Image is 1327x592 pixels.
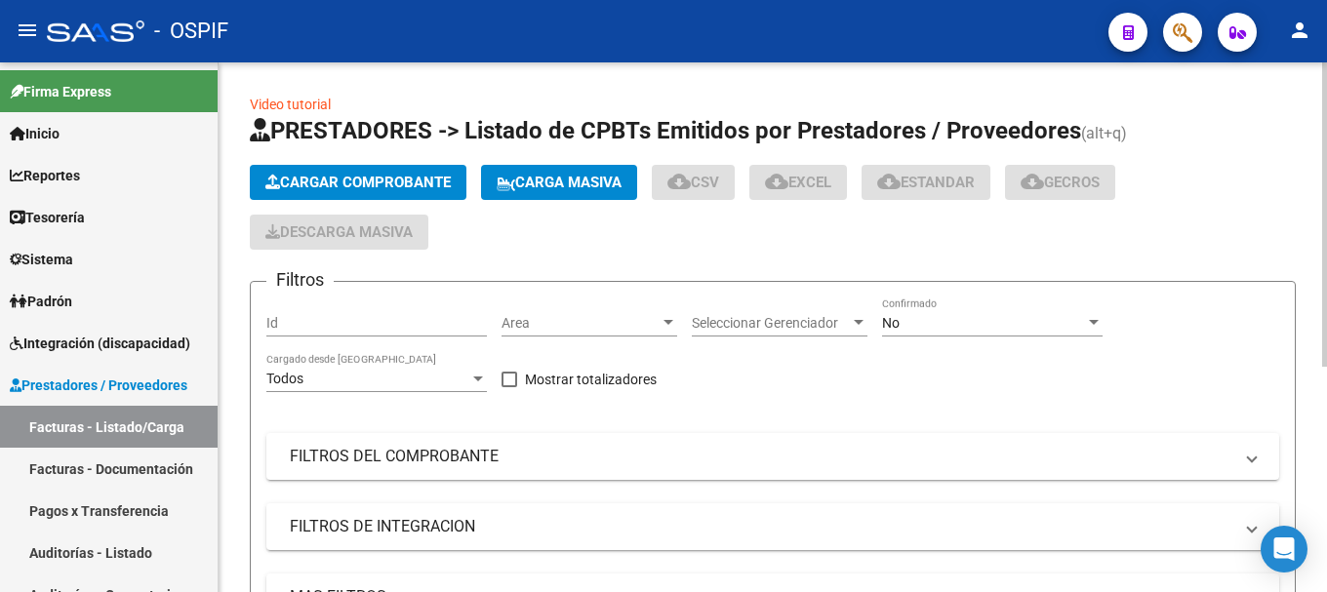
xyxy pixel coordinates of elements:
button: CSV [652,165,735,200]
span: - OSPIF [154,10,228,53]
span: EXCEL [765,174,831,191]
span: Todos [266,371,303,386]
button: Carga Masiva [481,165,637,200]
button: Gecros [1005,165,1115,200]
button: Descarga Masiva [250,215,428,250]
span: (alt+q) [1081,124,1127,142]
span: PRESTADORES -> Listado de CPBTs Emitidos por Prestadores / Proveedores [250,117,1081,144]
span: No [882,315,900,331]
mat-icon: cloud_download [1021,170,1044,193]
a: Video tutorial [250,97,331,112]
span: Sistema [10,249,73,270]
span: Tesorería [10,207,85,228]
span: Firma Express [10,81,111,102]
mat-icon: cloud_download [765,170,788,193]
mat-icon: menu [16,19,39,42]
mat-icon: cloud_download [877,170,901,193]
mat-icon: person [1288,19,1311,42]
span: Integración (discapacidad) [10,333,190,354]
mat-panel-title: FILTROS DE INTEGRACION [290,516,1232,537]
mat-icon: cloud_download [667,170,691,193]
span: CSV [667,174,719,191]
span: Reportes [10,165,80,186]
button: Cargar Comprobante [250,165,466,200]
span: Cargar Comprobante [265,174,451,191]
span: Seleccionar Gerenciador [692,315,850,332]
mat-panel-title: FILTROS DEL COMPROBANTE [290,446,1232,467]
mat-expansion-panel-header: FILTROS DE INTEGRACION [266,503,1279,550]
span: Descarga Masiva [265,223,413,241]
span: Mostrar totalizadores [525,368,657,391]
span: Area [502,315,660,332]
h3: Filtros [266,266,334,294]
span: Gecros [1021,174,1100,191]
span: Carga Masiva [497,174,622,191]
button: EXCEL [749,165,847,200]
mat-expansion-panel-header: FILTROS DEL COMPROBANTE [266,433,1279,480]
span: Inicio [10,123,60,144]
div: Open Intercom Messenger [1261,526,1307,572]
app-download-masive: Descarga masiva de comprobantes (adjuntos) [250,215,428,250]
span: Padrón [10,291,72,312]
span: Estandar [877,174,975,191]
button: Estandar [862,165,990,200]
span: Prestadores / Proveedores [10,375,187,396]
